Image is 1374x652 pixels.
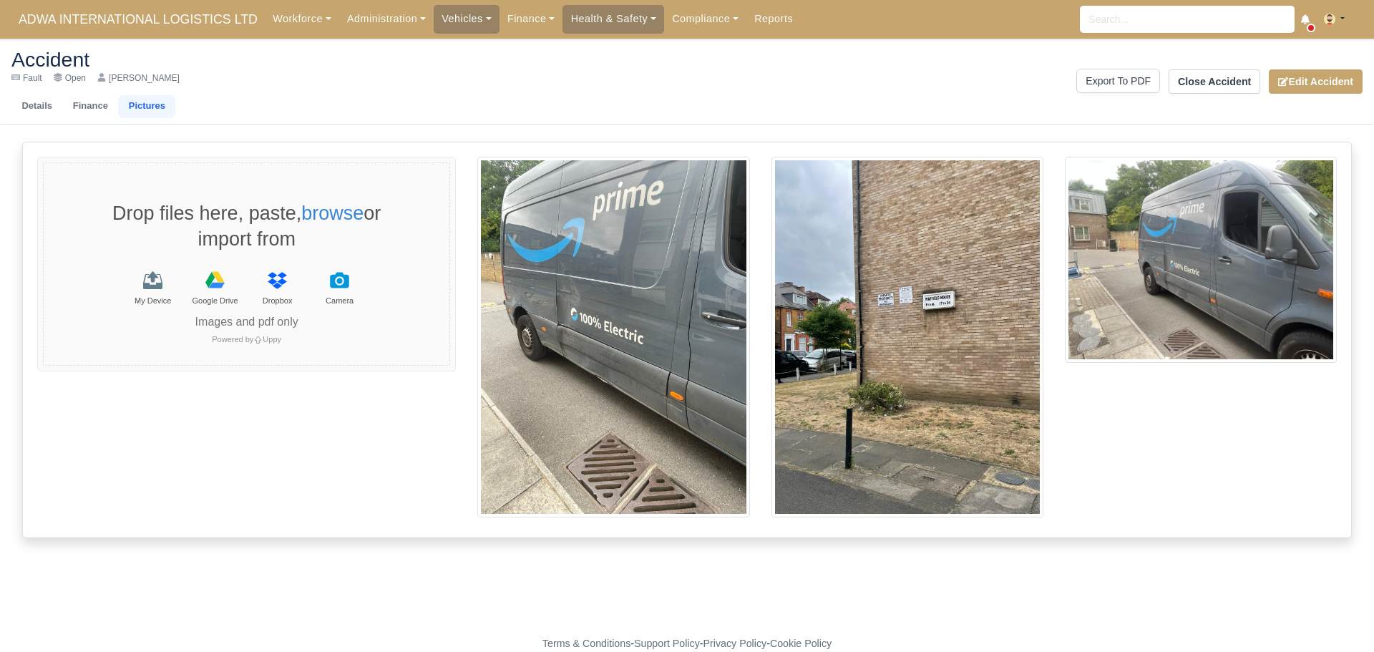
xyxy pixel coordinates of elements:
a: Edit Accident [1269,69,1363,94]
a: Pictures [118,95,175,118]
a: Health & Safety [562,5,664,33]
img: WhatsApp Image 2025-07-11 at 15.56.11.jpeg [1065,157,1337,363]
div: Fault [11,72,42,84]
div: Open [54,72,86,84]
img: WhatsApp Image 2025-07-11 at 15.56.11 (1).jpeg [771,157,1043,517]
div: Images and pdf only [44,314,449,330]
a: ADWA INTERNATIONAL LOGISTICS LTD [11,6,265,34]
a: Privacy Policy [703,638,767,649]
a: Powered byUppy [212,335,281,344]
div: Accident [1,38,1373,125]
img: WhatsApp Image 2025-07-11 at 15.56.11 (2).jpeg [477,157,749,517]
a: Finance [500,5,563,33]
a: Support Policy [634,638,700,649]
a: [PERSON_NAME] [97,72,180,84]
a: Details [11,95,62,118]
a: Export To PDF [1076,69,1160,93]
a: Workforce [265,5,339,33]
div: File Uploader [37,157,456,371]
a: Vehicles [434,5,500,33]
a: Terms & Conditions [542,638,630,649]
div: Drop files here, paste, or import from [79,200,415,253]
a: Reports [746,5,801,33]
div: - - - [279,636,1095,652]
span: Uppy [263,335,281,344]
input: Search... [1080,6,1295,33]
a: Finance [62,95,118,118]
h2: Accident [11,49,676,69]
button: browse [301,204,364,223]
a: Cookie Policy [770,638,832,649]
span: ADWA INTERNATIONAL LOGISTICS LTD [11,5,265,34]
button: Close Accident [1169,69,1260,94]
a: Compliance [664,5,746,33]
a: Administration [339,5,434,33]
